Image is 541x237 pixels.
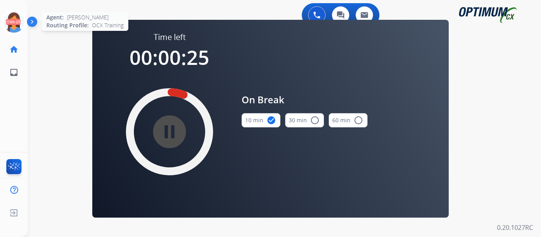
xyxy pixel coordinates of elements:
span: 00:00:25 [130,44,210,71]
button: 10 min [242,113,280,127]
span: On Break [242,93,368,107]
span: Routing Profile: [46,21,89,29]
span: OCX Training [92,21,124,29]
mat-icon: check_circle [267,116,276,125]
span: [PERSON_NAME] [67,13,109,21]
span: Agent: [46,13,64,21]
mat-icon: radio_button_unchecked [354,116,363,125]
p: 0.20.1027RC [497,223,533,232]
button: 30 min [285,113,324,127]
mat-icon: pause_circle_filled [165,127,174,137]
mat-icon: home [9,45,19,54]
mat-icon: radio_button_unchecked [310,116,320,125]
span: Time left [154,32,186,43]
mat-icon: inbox [9,68,19,77]
button: 60 min [329,113,368,127]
